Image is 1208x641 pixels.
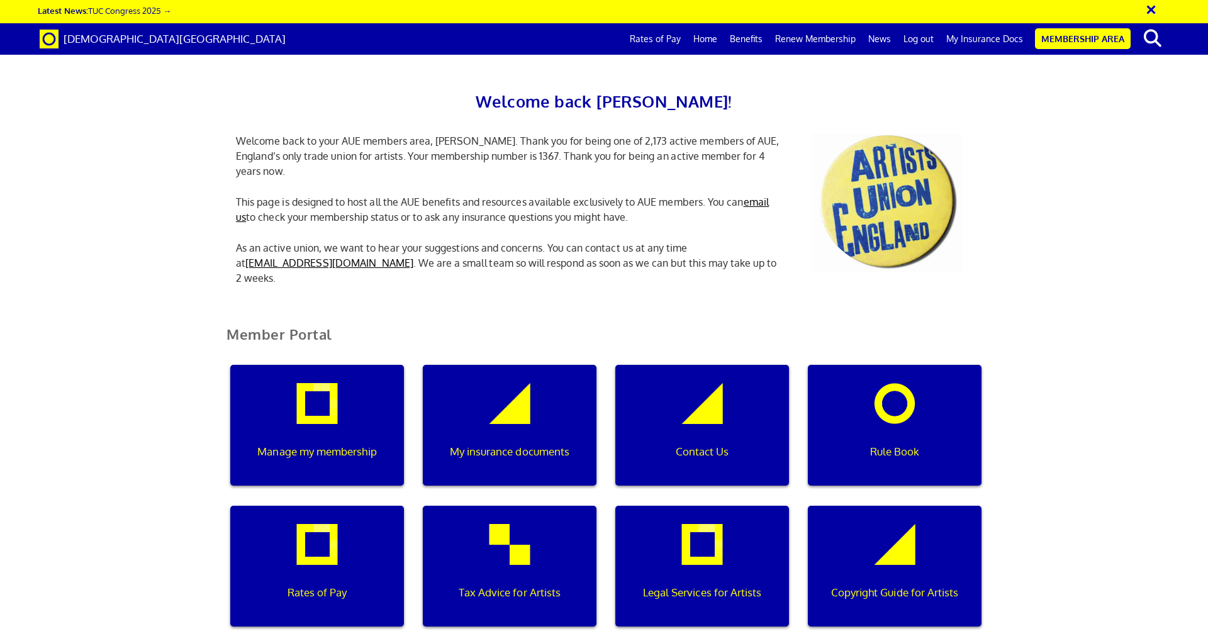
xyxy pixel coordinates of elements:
a: [EMAIL_ADDRESS][DOMAIN_NAME] [245,257,413,269]
a: Latest News:TUC Congress 2025 → [38,5,171,16]
p: Legal Services for Artists [624,584,780,601]
a: Contact Us [606,365,798,506]
a: Brand [DEMOGRAPHIC_DATA][GEOGRAPHIC_DATA] [30,23,295,55]
a: Renew Membership [769,23,862,55]
a: Rates of Pay [624,23,687,55]
a: My insurance documents [413,365,606,506]
a: My Insurance Docs [940,23,1029,55]
a: Manage my membership [221,365,413,506]
p: My insurance documents [432,443,588,460]
strong: Latest News: [38,5,88,16]
p: Tax Advice for Artists [432,584,588,601]
p: This page is designed to host all the AUE benefits and resources available exclusively to AUE mem... [226,194,793,225]
p: Rule Book [817,443,973,460]
h2: Welcome back [PERSON_NAME]! [226,88,981,114]
h2: Member Portal [217,326,991,357]
a: News [862,23,897,55]
p: Contact Us [624,443,780,460]
a: Home [687,23,724,55]
button: search [1133,25,1172,52]
span: [DEMOGRAPHIC_DATA][GEOGRAPHIC_DATA] [64,32,286,45]
a: Membership Area [1035,28,1131,49]
p: Manage my membership [239,443,395,460]
p: Copyright Guide for Artists [817,584,973,601]
a: Log out [897,23,940,55]
p: Rates of Pay [239,584,395,601]
p: As an active union, we want to hear your suggestions and concerns. You can contact us at any time... [226,240,793,286]
a: Rule Book [798,365,991,506]
p: Welcome back to your AUE members area, [PERSON_NAME]. Thank you for being one of 2,173 active mem... [226,133,793,179]
a: Benefits [724,23,769,55]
